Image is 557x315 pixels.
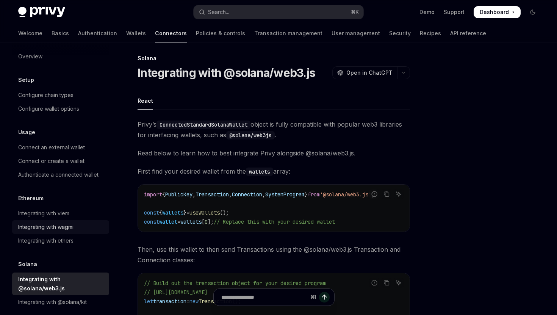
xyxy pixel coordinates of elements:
button: Open search [194,5,363,19]
a: Integrating with wagmi [12,220,109,234]
span: Connection [232,191,262,198]
a: Security [389,24,411,42]
div: Integrating with viem [18,209,69,218]
span: const [144,218,159,225]
div: Overview [18,52,42,61]
button: Open in ChatGPT [332,66,397,79]
span: , [229,191,232,198]
span: Privy’s object is fully compatible with popular web3 libraries for interfacing wallets, such as . [138,119,410,140]
span: , [192,191,196,198]
span: SystemProgram [265,191,305,198]
span: = [177,218,180,225]
div: Search... [208,8,229,17]
a: Wallets [126,24,146,42]
a: Overview [12,50,109,63]
input: Ask a question... [221,289,307,306]
span: const [144,209,159,216]
a: Authenticate a connected wallet [12,168,109,182]
button: Send message [319,292,330,302]
span: = [186,209,189,216]
span: wallets [180,218,202,225]
a: User management [332,24,380,42]
span: { [159,209,162,216]
button: Report incorrect code [369,278,379,288]
div: Connect or create a wallet [18,157,84,166]
span: import [144,191,162,198]
button: Report incorrect code [369,189,379,199]
h5: Setup [18,75,34,85]
button: Ask AI [394,189,404,199]
a: @solana/web3js [226,131,275,139]
code: ConnectedStandardSolanaWallet [156,121,250,129]
span: ⌘ K [351,9,359,15]
span: } [305,191,308,198]
a: Policies & controls [196,24,245,42]
a: Welcome [18,24,42,42]
a: Integrating with @solana/kit [12,295,109,309]
div: Configure chain types [18,91,74,100]
button: Toggle dark mode [527,6,539,18]
span: , [262,191,265,198]
a: Recipes [420,24,441,42]
div: Configure wallet options [18,104,79,113]
div: Integrating with ethers [18,236,74,245]
span: Then, use this wallet to then send Transactions using the @solana/web3.js Transaction and Connect... [138,244,410,265]
button: Copy the contents from the code block [382,189,391,199]
span: Read below to learn how to best integrate Privy alongside @solana/web3.js. [138,148,410,158]
span: (); [220,209,229,216]
span: from [308,191,320,198]
div: Integrating with wagmi [18,223,74,232]
div: React [138,92,153,110]
div: Integrating with @solana/web3.js [18,275,105,293]
a: Authentication [78,24,117,42]
span: First find your desired wallet from the array: [138,166,410,177]
h5: Usage [18,128,35,137]
div: Solana [138,55,410,62]
a: Connectors [155,24,187,42]
button: Copy the contents from the code block [382,278,391,288]
a: API reference [450,24,486,42]
h1: Integrating with @solana/web3.js [138,66,315,80]
div: Authenticate a connected wallet [18,170,99,179]
span: PublicKey [165,191,192,198]
a: Transaction management [254,24,322,42]
span: // Build out the transaction object for your desired program [144,280,326,287]
div: Integrating with @solana/kit [18,298,87,307]
a: Connect or create a wallet [12,154,109,168]
span: Dashboard [480,8,509,16]
span: '@solana/web3.js' [320,191,371,198]
span: { [162,191,165,198]
img: dark logo [18,7,65,17]
span: [ [202,218,205,225]
h5: Ethereum [18,194,44,203]
h5: Solana [18,260,37,269]
a: Integrating with ethers [12,234,109,248]
a: Configure wallet options [12,102,109,116]
span: // Replace this with your desired wallet [214,218,335,225]
a: Integrating with viem [12,207,109,220]
span: ]; [208,218,214,225]
span: } [183,209,186,216]
span: Open in ChatGPT [346,69,393,77]
a: Configure chain types [12,88,109,102]
span: 0 [205,218,208,225]
a: Basics [52,24,69,42]
a: Integrating with @solana/web3.js [12,273,109,295]
span: useWallets [189,209,220,216]
span: Transaction [196,191,229,198]
span: wallets [162,209,183,216]
button: Ask AI [394,278,404,288]
a: Demo [419,8,435,16]
a: Support [444,8,465,16]
div: Connect an external wallet [18,143,85,152]
code: wallets [246,168,273,176]
span: wallet [159,218,177,225]
a: Connect an external wallet [12,141,109,154]
a: Dashboard [474,6,521,18]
